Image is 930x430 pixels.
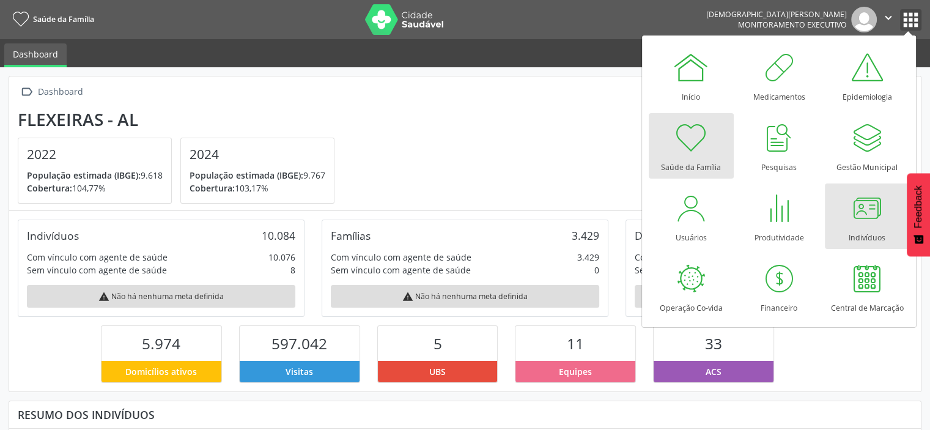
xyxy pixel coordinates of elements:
div: Famílias [331,229,371,242]
span: População estimada (IBGE): [190,169,303,181]
span: 11 [567,333,584,354]
span: Cobertura: [27,182,72,194]
div: Sem vínculo com agente de saúde [635,264,775,276]
div: Não há nenhuma meta definida [635,285,903,308]
div: 10.084 [262,229,295,242]
div: Não há nenhuma meta definida [331,285,599,308]
i:  [18,83,35,101]
div: Com vínculo com agente de saúde [635,251,775,264]
h4: 2024 [190,147,325,162]
h4: 2022 [27,147,163,162]
span: População estimada (IBGE): [27,169,141,181]
div: Com vínculo com agente de saúde [27,251,168,264]
img: img [851,7,877,32]
a: Epidemiologia [825,43,910,108]
a: Medicamentos [737,43,822,108]
div: Domicílios [635,229,685,242]
span: Monitoramento Executivo [738,20,847,30]
a: Usuários [649,183,734,249]
div: 3.429 [572,229,599,242]
div: 3.429 [577,251,599,264]
div: Sem vínculo com agente de saúde [27,264,167,276]
span: 5 [434,333,442,354]
div: Sem vínculo com agente de saúde [331,264,471,276]
p: 9.767 [190,169,325,182]
div: Não há nenhuma meta definida [27,285,295,308]
span: Cobertura: [190,182,235,194]
a: Gestão Municipal [825,113,910,179]
span: UBS [429,365,446,378]
a: Financeiro [737,254,822,319]
a: Início [649,43,734,108]
button: apps [900,9,921,31]
a: Central de Marcação [825,254,910,319]
div: 0 [594,264,599,276]
a: Saúde da Família [649,113,734,179]
span: Equipes [559,365,592,378]
i: warning [98,291,109,302]
span: ACS [706,365,721,378]
div: 10.076 [268,251,295,264]
div: [DEMOGRAPHIC_DATA][PERSON_NAME] [706,9,847,20]
span: 33 [705,333,722,354]
span: Saúde da Família [33,14,94,24]
div: Flexeiras - AL [18,109,343,130]
span: Domicílios ativos [125,365,197,378]
div: Resumo dos indivíduos [18,408,912,421]
p: 103,17% [190,182,325,195]
span: 5.974 [142,333,180,354]
i: warning [402,291,413,302]
button:  [877,7,900,32]
i:  [882,11,895,24]
div: Indivíduos [27,229,79,242]
div: Dashboard [35,83,85,101]
button: Feedback - Mostrar pesquisa [907,173,930,256]
span: Visitas [286,365,313,378]
div: 8 [290,264,295,276]
a:  Dashboard [18,83,85,101]
div: Com vínculo com agente de saúde [331,251,471,264]
p: 104,77% [27,182,163,195]
p: 9.618 [27,169,163,182]
a: Pesquisas [737,113,822,179]
a: Saúde da Família [9,9,94,29]
a: Produtividade [737,183,822,249]
a: Dashboard [4,43,67,67]
a: Operação Co-vida [649,254,734,319]
span: Feedback [913,185,924,228]
span: 597.042 [271,333,327,354]
a: Indivíduos [825,183,910,249]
